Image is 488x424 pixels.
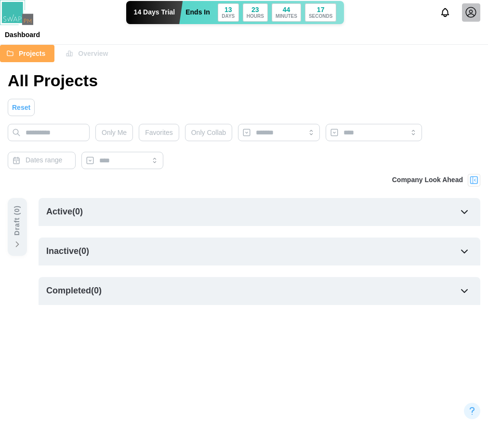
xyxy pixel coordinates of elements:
div: 23 [251,6,259,13]
div: MINUTES [276,14,297,19]
div: Ends In [185,7,210,18]
button: Notifications [437,4,453,21]
div: Completed ( 0 ) [46,284,102,298]
img: Project Look Ahead Button [469,175,479,185]
div: Dashboard [5,31,40,38]
div: HOURS [247,14,264,19]
span: Overview [78,45,108,62]
span: Dates range [26,156,62,164]
button: Favorites [139,124,179,141]
button: Overview [59,45,117,62]
div: SECONDS [309,14,332,19]
div: Active ( 0 ) [46,205,83,219]
div: DAYS [222,14,235,19]
span: Only Me [102,124,127,141]
h1: All Projects [8,70,98,91]
div: 14 Days Trial [126,1,183,24]
button: Dates range [8,152,76,169]
div: Draft ( 0 ) [12,205,23,236]
div: Inactive ( 0 ) [46,245,89,258]
button: Reset [8,99,35,116]
div: 44 [283,6,290,13]
span: Projects [19,45,45,62]
div: Company Look Ahead [392,175,463,185]
button: Only Collab [185,124,232,141]
span: Favorites [145,124,173,141]
div: 13 [224,6,232,13]
button: Only Me [95,124,133,141]
div: 17 [317,6,325,13]
span: Only Collab [191,124,226,141]
span: Reset [12,99,30,116]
